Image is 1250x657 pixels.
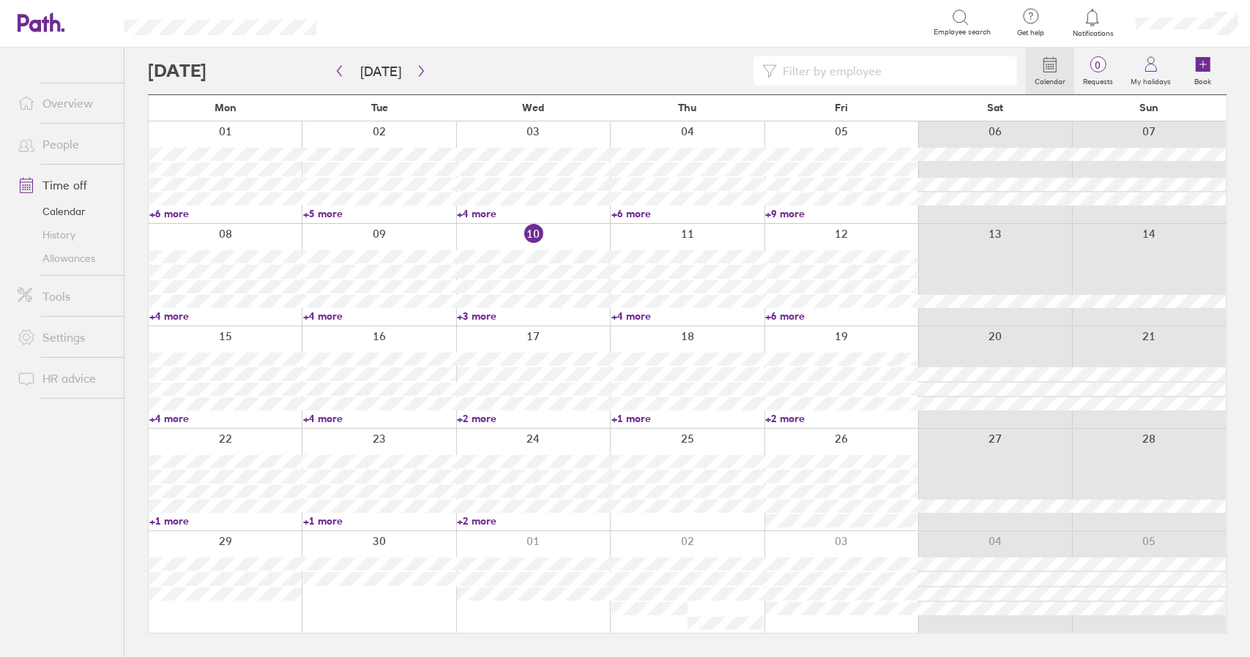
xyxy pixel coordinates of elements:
[1180,48,1227,94] a: Book
[356,15,393,29] div: Search
[6,129,124,159] a: People
[1186,73,1221,86] label: Book
[303,412,455,425] a: +4 more
[457,412,609,425] a: +2 more
[934,28,991,37] span: Employee search
[1069,7,1117,38] a: Notifications
[303,207,455,220] a: +5 more
[1074,48,1122,94] a: 0Requests
[6,282,124,311] a: Tools
[765,309,918,323] a: +6 more
[457,514,609,528] a: +2 more
[457,309,609,323] a: +3 more
[678,102,696,113] span: Thu
[1074,59,1122,71] span: 0
[611,207,764,220] a: +6 more
[6,223,124,247] a: History
[149,412,302,425] a: +4 more
[611,412,764,425] a: +1 more
[765,412,918,425] a: +2 more
[1074,73,1122,86] label: Requests
[6,247,124,270] a: Allowances
[149,207,302,220] a: +6 more
[149,309,302,323] a: +4 more
[6,323,124,352] a: Settings
[765,207,918,220] a: +9 more
[1069,29,1117,38] span: Notifications
[303,514,455,528] a: +1 more
[303,309,455,323] a: +4 more
[1026,48,1074,94] a: Calendar
[149,514,302,528] a: +1 more
[1007,29,1054,37] span: Get help
[611,309,764,323] a: +4 more
[523,102,545,113] span: Wed
[777,57,1008,85] input: Filter by employee
[457,207,609,220] a: +4 more
[215,102,237,113] span: Mon
[6,170,124,200] a: Time off
[1122,73,1180,86] label: My holidays
[1026,73,1074,86] label: Calendar
[1122,48,1180,94] a: My holidays
[6,200,124,223] a: Calendar
[987,102,1003,113] span: Sat
[835,102,848,113] span: Fri
[6,89,124,118] a: Overview
[6,364,124,393] a: HR advice
[349,59,413,83] button: [DATE]
[371,102,388,113] span: Tue
[1140,102,1159,113] span: Sun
